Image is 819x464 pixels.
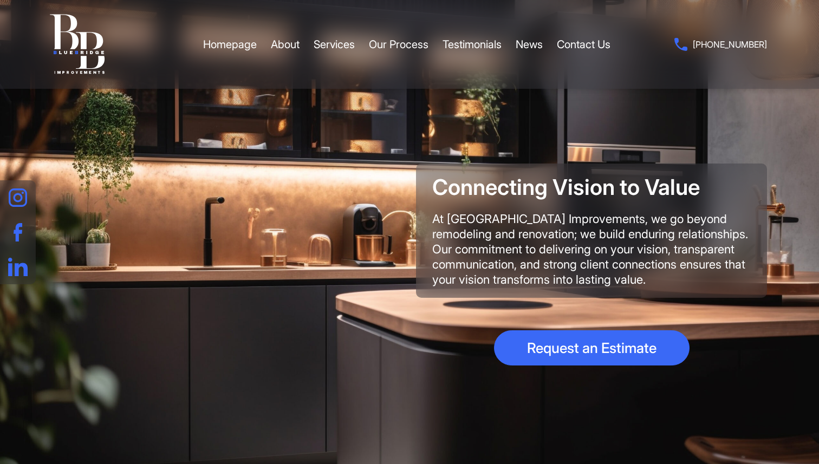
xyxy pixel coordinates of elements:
a: Homepage [203,28,257,61]
a: [PHONE_NUMBER] [674,37,767,52]
a: About [271,28,300,61]
a: News [516,28,543,61]
a: Testimonials [443,28,502,61]
a: Contact Us [557,28,610,61]
a: Request an Estimate [494,330,690,365]
div: At [GEOGRAPHIC_DATA] Improvements, we go beyond remodeling and renovation; we build enduring rela... [432,211,751,287]
a: Our Process [369,28,428,61]
span: [PHONE_NUMBER] [693,37,767,52]
h1: Connecting Vision to Value [432,174,751,200]
a: Services [314,28,355,61]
